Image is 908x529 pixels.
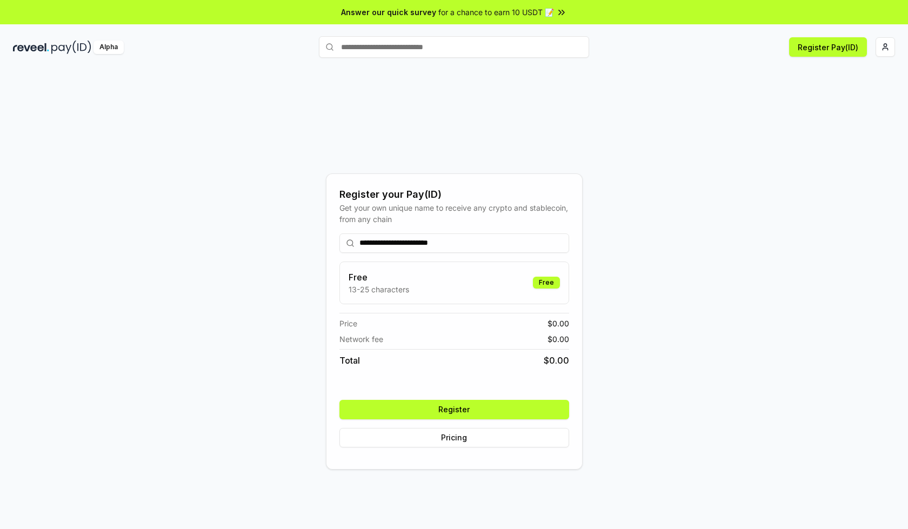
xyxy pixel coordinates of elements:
div: Free [533,277,560,289]
h3: Free [349,271,409,284]
div: Register your Pay(ID) [339,187,569,202]
span: Price [339,318,357,329]
span: for a chance to earn 10 USDT 📝 [438,6,554,18]
span: $ 0.00 [548,333,569,345]
img: pay_id [51,41,91,54]
span: $ 0.00 [548,318,569,329]
span: $ 0.00 [544,354,569,367]
button: Register [339,400,569,419]
button: Pricing [339,428,569,447]
span: Network fee [339,333,383,345]
span: Answer our quick survey [341,6,436,18]
img: reveel_dark [13,41,49,54]
span: Total [339,354,360,367]
button: Register Pay(ID) [789,37,867,57]
div: Alpha [94,41,124,54]
p: 13-25 characters [349,284,409,295]
div: Get your own unique name to receive any crypto and stablecoin, from any chain [339,202,569,225]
